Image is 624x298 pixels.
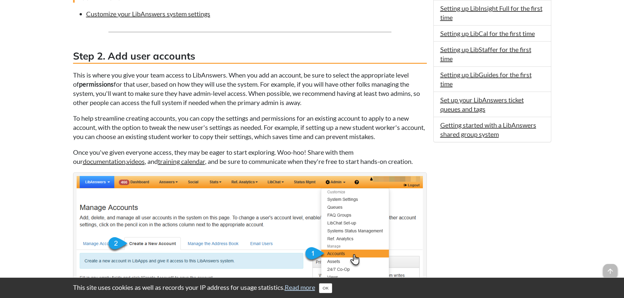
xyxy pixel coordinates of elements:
[319,283,332,293] button: Close
[86,10,210,18] a: Customize your LibAnswers system settings
[440,96,524,113] a: Set up your LibAnswers ticket queues and tags
[73,148,427,166] p: Once you've given everyone access, they may be eager to start exploring. Woo-hoo! Share with them...
[285,283,315,291] a: Read more
[79,80,114,88] strong: permissions
[440,4,542,21] a: Setting up LibInsight Full for the first time
[603,265,617,272] a: arrow_upward
[73,114,427,141] p: To help streamline creating accounts, you can copy the settings and permissions for an existing a...
[440,45,531,62] a: Setting up LibStaffer for the first time
[66,283,558,293] div: This site uses cookies as well as records your IP address for usage statistics.
[440,121,536,138] a: Getting started with a LibAnswers shared group system
[440,29,535,37] a: Setting up LibCal for the first time
[603,264,617,278] span: arrow_upward
[440,71,532,88] a: Setting up LibGuides for the first time
[73,70,427,107] p: This is where you give your team access to LibAnswers. When you add an account, be sure to select...
[83,157,125,165] a: documentation
[158,157,205,165] a: training calendar
[73,49,427,64] h3: Step 2. Add user accounts
[126,157,145,165] a: videos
